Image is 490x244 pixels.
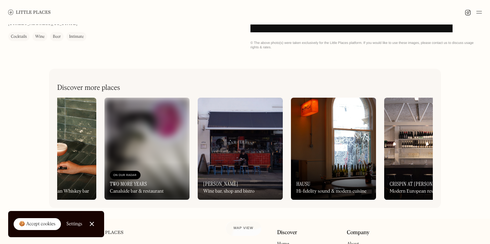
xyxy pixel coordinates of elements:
[226,221,262,236] a: Map view
[113,172,137,179] div: On Our Radar
[35,34,45,40] div: Wine
[57,84,120,92] h2: Discover more places
[296,181,310,187] h3: Hausu
[104,98,190,200] a: On Our RadarTwo More YearsCanalside bar & restaurant
[203,181,238,187] h3: [PERSON_NAME]
[110,181,147,187] h3: Two More Years
[234,226,254,230] span: Map view
[14,218,61,230] a: 🍪 Accept cookies
[85,217,99,231] a: Close Cookie Popup
[110,189,164,194] div: Canalside bar & restaurant
[19,221,55,228] div: 🍪 Accept cookies
[11,34,27,40] div: Cocktails
[291,98,376,200] a: HausuHi-fidelity sound & modern cuisine
[66,216,82,232] a: Settings
[384,98,469,200] a: Crispin at [PERSON_NAME]Modern European restaurant
[390,189,448,194] div: Modern European restaurant
[53,34,61,40] div: Beer
[69,34,84,40] div: Intimate
[277,230,297,236] a: Discover
[198,98,283,200] a: [PERSON_NAME]Wine bar, shop and bistro
[296,189,366,194] div: Hi-fidelity sound & modern cuisine
[390,181,449,187] h3: Crispin at [PERSON_NAME]
[66,222,82,226] div: Settings
[203,189,255,194] div: Wine bar, shop and bistro
[250,41,482,50] div: © The above photo(s) were taken exclusively for the Little Places platform. If you would like to ...
[347,230,370,236] a: Company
